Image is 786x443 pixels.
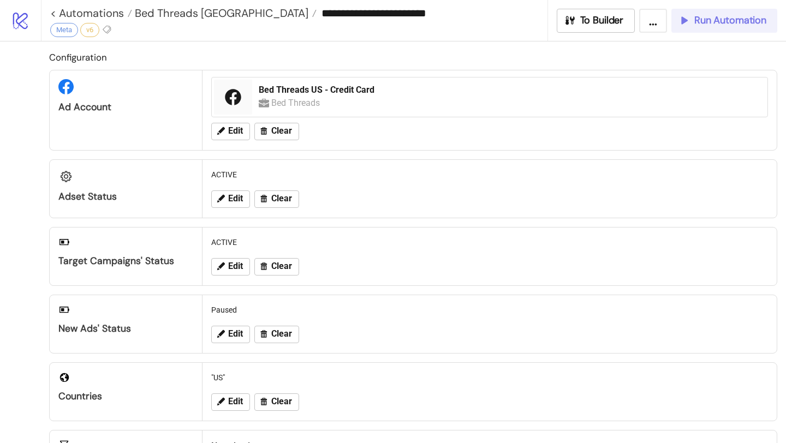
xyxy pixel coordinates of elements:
[254,190,299,208] button: Clear
[58,390,193,403] div: Countries
[254,326,299,343] button: Clear
[211,326,250,343] button: Edit
[80,23,99,37] div: v6
[254,123,299,140] button: Clear
[207,367,772,388] div: "US"
[694,14,766,27] span: Run Automation
[271,96,323,110] div: Bed Threads
[228,329,243,339] span: Edit
[228,126,243,136] span: Edit
[271,261,292,271] span: Clear
[228,261,243,271] span: Edit
[49,50,777,64] h2: Configuration
[211,123,250,140] button: Edit
[271,194,292,203] span: Clear
[211,393,250,411] button: Edit
[271,329,292,339] span: Clear
[271,126,292,136] span: Clear
[50,23,78,37] div: Meta
[228,397,243,406] span: Edit
[211,190,250,208] button: Edit
[132,6,308,20] span: Bed Threads [GEOGRAPHIC_DATA]
[671,9,777,33] button: Run Automation
[58,255,193,267] div: Target Campaigns' Status
[58,322,193,335] div: New Ads' Status
[639,9,667,33] button: ...
[132,8,317,19] a: Bed Threads [GEOGRAPHIC_DATA]
[254,258,299,276] button: Clear
[211,258,250,276] button: Edit
[207,164,772,185] div: ACTIVE
[259,84,761,96] div: Bed Threads US - Credit Card
[207,232,772,253] div: ACTIVE
[50,8,132,19] a: < Automations
[271,397,292,406] span: Clear
[580,14,624,27] span: To Builder
[228,194,243,203] span: Edit
[254,393,299,411] button: Clear
[207,300,772,320] div: Paused
[557,9,635,33] button: To Builder
[58,101,193,113] div: Ad Account
[58,190,193,203] div: Adset Status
